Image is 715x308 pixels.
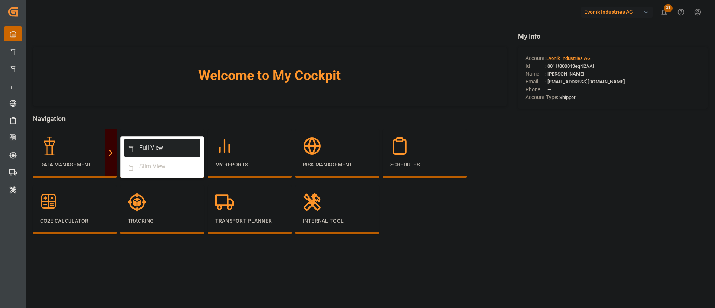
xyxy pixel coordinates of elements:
[124,157,200,176] a: Slim View
[545,87,551,92] span: : —
[139,162,165,171] div: Slim View
[525,70,545,78] span: Name
[139,143,163,152] div: Full View
[545,63,594,69] span: : 0011t000013eqN2AAI
[303,217,372,225] p: Internal Tool
[673,4,689,20] button: Help Center
[557,95,576,100] span: : Shipper
[518,31,708,41] span: My Info
[215,217,284,225] p: Transport Planner
[390,161,459,169] p: Schedules
[124,139,200,157] a: Full View
[525,62,545,70] span: Id
[215,161,284,169] p: My Reports
[581,7,653,18] div: Evonik Industries AG
[303,161,372,169] p: Risk Management
[545,71,584,77] span: : [PERSON_NAME]
[48,66,492,86] span: Welcome to My Cockpit
[525,78,545,86] span: Email
[525,54,545,62] span: Account
[128,217,197,225] p: Tracking
[525,93,557,101] span: Account Type
[656,4,673,20] button: show 31 new notifications
[546,55,591,61] span: Evonik Industries AG
[40,217,109,225] p: CO2e Calculator
[525,86,545,93] span: Phone
[664,4,673,12] span: 31
[40,161,109,169] p: Data Management
[545,79,625,85] span: : [EMAIL_ADDRESS][DOMAIN_NAME]
[33,114,507,124] span: Navigation
[581,5,656,19] button: Evonik Industries AG
[545,55,591,61] span: :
